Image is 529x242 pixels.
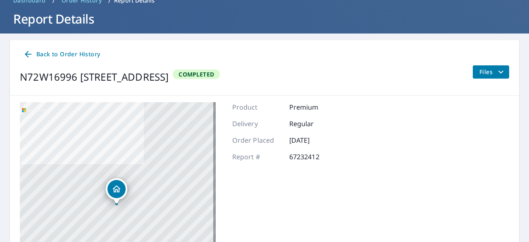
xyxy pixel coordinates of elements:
[289,152,339,162] p: 67232412
[174,70,219,78] span: Completed
[472,65,509,79] button: filesDropdownBtn-67232412
[10,10,519,27] h1: Report Details
[232,102,282,112] p: Product
[106,178,127,204] div: Dropped pin, building 1, Residential property, N72W16996 Good Hope Rd Menomonee Falls, WI 53051
[289,135,339,145] p: [DATE]
[20,69,169,84] div: N72W16996 [STREET_ADDRESS]
[479,67,506,77] span: Files
[232,135,282,145] p: Order Placed
[232,119,282,129] p: Delivery
[23,49,100,60] span: Back to Order History
[232,152,282,162] p: Report #
[289,102,339,112] p: Premium
[20,47,103,62] a: Back to Order History
[289,119,339,129] p: Regular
